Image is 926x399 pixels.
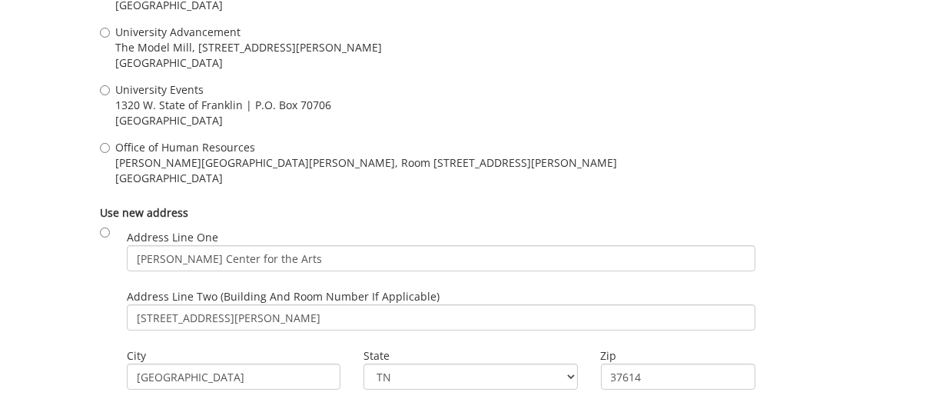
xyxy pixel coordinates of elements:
[127,289,755,331] label: Address Line Two (Building and Room Number if applicable)
[115,82,331,98] span: University Events
[127,245,755,271] input: Address Line One
[115,155,617,171] span: [PERSON_NAME][GEOGRAPHIC_DATA][PERSON_NAME], Room [STREET_ADDRESS][PERSON_NAME]
[601,348,755,364] label: Zip
[127,348,340,364] label: City
[115,113,331,128] span: [GEOGRAPHIC_DATA]
[363,348,577,364] label: State
[100,85,110,95] input: University Events 1320 W. State of Franklin | P.O. Box 70706 [GEOGRAPHIC_DATA]
[127,230,755,271] label: Address Line One
[601,364,755,390] input: Zip
[115,55,382,71] span: [GEOGRAPHIC_DATA]
[100,28,110,38] input: University Advancement The Model Mill, [STREET_ADDRESS][PERSON_NAME] [GEOGRAPHIC_DATA]
[127,304,755,331] input: Address Line Two (Building and Room Number if applicable)
[115,171,617,186] span: [GEOGRAPHIC_DATA]
[100,143,110,153] input: Office of Human Resources [PERSON_NAME][GEOGRAPHIC_DATA][PERSON_NAME], Room [STREET_ADDRESS][PERS...
[115,25,382,40] span: University Advancement
[115,98,331,113] span: 1320 W. State of Franklin | P.O. Box 70706
[115,140,617,155] span: Office of Human Resources
[100,205,188,220] b: Use new address
[115,40,382,55] span: The Model Mill, [STREET_ADDRESS][PERSON_NAME]
[127,364,340,390] input: City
